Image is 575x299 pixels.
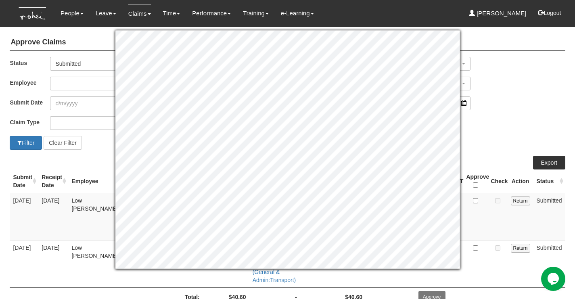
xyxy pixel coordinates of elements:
[511,197,530,205] input: Return
[50,57,234,71] button: Submitted
[10,57,50,69] label: Status
[61,4,84,23] a: People
[508,169,533,193] th: Action
[533,156,565,169] a: Export
[38,193,68,240] td: [DATE]
[253,245,296,283] a: 03. ROHEI Internal : Transport (General & Admin:Transport)
[68,193,121,240] td: Low [PERSON_NAME]
[10,116,50,128] label: Claim Type
[44,136,82,150] button: Clear Filter
[55,60,224,68] div: Submitted
[38,169,68,193] th: Receipt Date : activate to sort column ascending
[10,34,565,51] h4: Approve Claims
[10,240,38,287] td: [DATE]
[68,169,121,193] th: Employee : activate to sort column ascending
[511,244,530,253] input: Return
[10,77,50,88] label: Employee
[449,169,463,193] th: GST
[533,193,565,240] td: Submitted
[192,4,231,23] a: Performance
[281,4,314,23] a: e-Learning
[469,4,527,23] a: [PERSON_NAME]
[488,169,508,193] th: Check
[243,4,269,23] a: Training
[533,240,565,287] td: Submitted
[10,169,38,193] th: Submit Date : activate to sort column ascending
[10,136,42,150] button: Filter
[96,4,116,23] a: Leave
[463,169,488,193] th: Approve
[541,267,567,291] iframe: chat widget
[533,169,565,193] th: Status : activate to sort column ascending
[163,4,180,23] a: Time
[68,240,121,287] td: Low [PERSON_NAME]
[50,96,138,110] input: d/m/yyyy
[10,96,50,108] label: Submit Date
[10,193,38,240] td: [DATE]
[533,3,567,23] button: Logout
[38,240,68,287] td: [DATE]
[128,4,151,23] a: Claims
